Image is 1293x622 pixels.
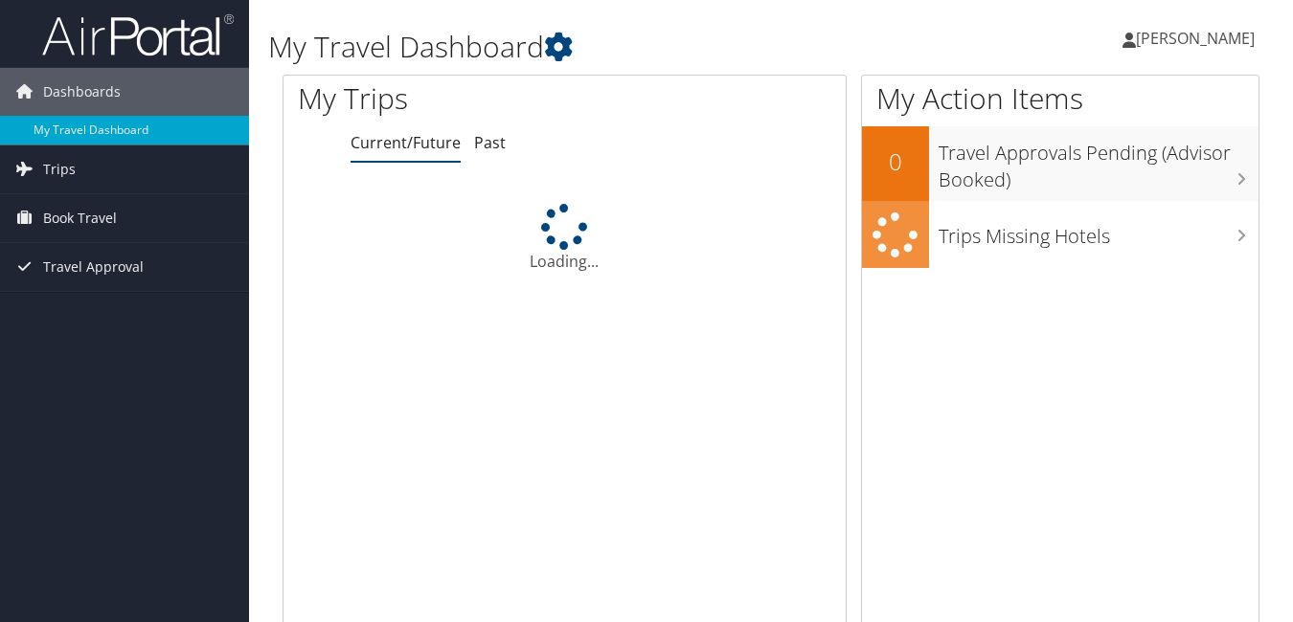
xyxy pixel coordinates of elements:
[284,204,846,273] div: Loading...
[43,145,76,193] span: Trips
[862,201,1259,269] a: Trips Missing Hotels
[42,12,234,57] img: airportal-logo.png
[268,27,939,67] h1: My Travel Dashboard
[1123,10,1274,67] a: [PERSON_NAME]
[1136,28,1255,49] span: [PERSON_NAME]
[298,78,597,119] h1: My Trips
[43,68,121,116] span: Dashboards
[43,243,144,291] span: Travel Approval
[351,132,461,153] a: Current/Future
[862,78,1259,119] h1: My Action Items
[862,145,929,178] h2: 0
[939,130,1259,193] h3: Travel Approvals Pending (Advisor Booked)
[939,213,1259,250] h3: Trips Missing Hotels
[474,132,506,153] a: Past
[862,126,1259,200] a: 0Travel Approvals Pending (Advisor Booked)
[43,194,117,242] span: Book Travel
